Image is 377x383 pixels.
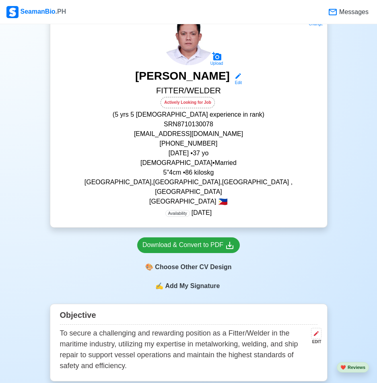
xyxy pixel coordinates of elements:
[6,6,66,18] div: SeamanBio
[155,281,163,291] span: sign
[165,210,190,217] span: Availability
[145,262,153,272] span: paint
[137,259,240,275] div: Choose Other CV Design
[60,158,317,168] p: [DEMOGRAPHIC_DATA] • Married
[165,208,212,218] p: [DATE]
[60,139,317,148] p: [PHONE_NUMBER]
[60,148,317,158] p: [DATE] • 37 yo
[137,237,240,253] a: Download & Convert to PDF
[60,328,308,371] p: To secure a challenging and rewarding position as a Fitter/Welder in the maritime industry, utili...
[142,240,235,250] div: Download & Convert to PDF
[161,97,215,108] div: Actively Looking for Job
[60,177,317,197] p: [GEOGRAPHIC_DATA],[GEOGRAPHIC_DATA],[GEOGRAPHIC_DATA] ,[GEOGRAPHIC_DATA]
[340,365,346,370] span: heart
[218,198,228,206] span: 🇵🇭
[308,339,321,345] div: EDIT
[6,6,19,18] img: Logo
[338,7,369,17] span: Messages
[60,129,317,139] p: [EMAIL_ADDRESS][DOMAIN_NAME]
[60,86,317,97] h5: FITTER/WELDER
[60,168,317,177] p: 5"4 cm • 86 kilos kg
[60,197,317,206] p: [GEOGRAPHIC_DATA]
[231,80,242,86] div: Edit
[163,281,221,291] span: Add My Signature
[60,110,317,119] p: (5 yrs 5 [DEMOGRAPHIC_DATA] experience in rank)
[60,307,317,325] div: Objective
[337,362,369,373] button: heartReviews
[135,69,230,86] h3: [PERSON_NAME]
[60,119,317,129] p: SRN 8710130078
[210,61,223,66] div: Upload
[56,8,66,15] span: .PH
